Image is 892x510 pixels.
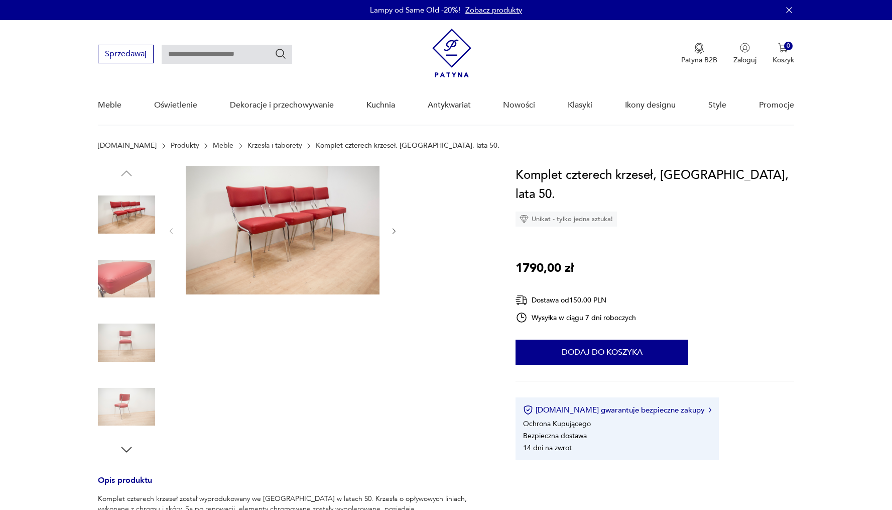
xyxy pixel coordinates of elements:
img: Zdjęcie produktu Komplet czterech krzeseł, Włochy, lata 50. [98,378,155,436]
h3: Opis produktu [98,477,491,494]
img: Zdjęcie produktu Komplet czterech krzeseł, Włochy, lata 50. [98,186,155,243]
div: Unikat - tylko jedna sztuka! [516,212,617,227]
img: Zdjęcie produktu Komplet czterech krzeseł, Włochy, lata 50. [98,250,155,308]
p: Lampy od Same Old -20%! [370,5,460,15]
p: Komplet czterech krzeseł, [GEOGRAPHIC_DATA], lata 50. [316,142,499,150]
a: Style [708,86,726,125]
p: Patyna B2B [681,55,717,65]
p: Zaloguj [733,55,756,65]
img: Ikona diamentu [520,215,529,224]
a: Sprzedawaj [98,51,154,58]
div: Wysyłka w ciągu 7 dni roboczych [516,312,636,324]
img: Ikona certyfikatu [523,405,533,415]
div: 0 [784,42,793,50]
button: [DOMAIN_NAME] gwarantuje bezpieczne zakupy [523,405,711,415]
a: Oświetlenie [154,86,197,125]
a: Klasyki [568,86,592,125]
li: Bezpieczna dostawa [523,431,587,441]
img: Zdjęcie produktu Komplet czterech krzeseł, Włochy, lata 50. [186,166,379,294]
img: Ikona koszyka [778,43,788,53]
button: Szukaj [275,48,287,60]
a: Dekoracje i przechowywanie [230,86,334,125]
img: Zdjęcie produktu Komplet czterech krzeseł, Włochy, lata 50. [98,314,155,371]
a: Antykwariat [428,86,471,125]
img: Patyna - sklep z meblami i dekoracjami vintage [432,29,471,77]
h1: Komplet czterech krzeseł, [GEOGRAPHIC_DATA], lata 50. [516,166,794,204]
a: Kuchnia [366,86,395,125]
button: Zaloguj [733,43,756,65]
button: Sprzedawaj [98,45,154,63]
li: Ochrona Kupującego [523,419,591,429]
button: Patyna B2B [681,43,717,65]
p: 1790,00 zł [516,259,574,278]
a: Zobacz produkty [465,5,522,15]
a: Promocje [759,86,794,125]
a: Ikony designu [625,86,676,125]
li: 14 dni na zwrot [523,443,572,453]
img: Ikona strzałki w prawo [709,407,712,413]
a: [DOMAIN_NAME] [98,142,157,150]
a: Meble [98,86,121,125]
button: 0Koszyk [773,43,794,65]
a: Krzesła i taborety [247,142,302,150]
a: Produkty [171,142,199,150]
div: Dostawa od 150,00 PLN [516,294,636,307]
a: Ikona medaluPatyna B2B [681,43,717,65]
button: Dodaj do koszyka [516,340,688,365]
p: Koszyk [773,55,794,65]
a: Meble [213,142,233,150]
img: Ikonka użytkownika [740,43,750,53]
a: Nowości [503,86,535,125]
img: Ikona dostawy [516,294,528,307]
img: Ikona medalu [694,43,704,54]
